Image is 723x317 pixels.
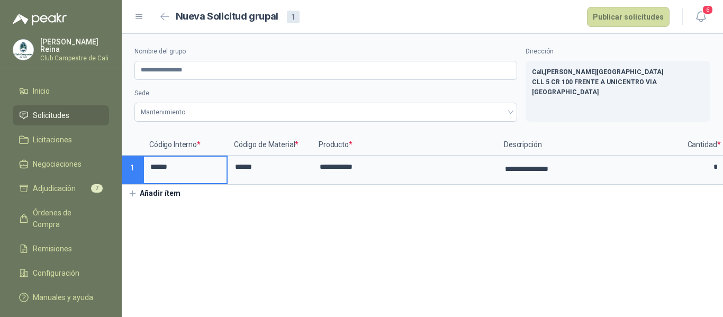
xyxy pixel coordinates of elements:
[91,184,103,193] span: 7
[176,9,278,24] h2: Nueva Solicitud grupal
[134,47,517,57] label: Nombre del grupo
[33,243,72,255] span: Remisiones
[33,183,76,194] span: Adjudicación
[13,105,109,125] a: Solicitudes
[13,239,109,259] a: Remisiones
[122,185,187,203] button: Añadir ítem
[33,292,93,303] span: Manuales y ayuda
[134,88,517,98] label: Sede
[13,81,109,101] a: Inicio
[13,154,109,174] a: Negociaciones
[498,134,683,156] p: Descripción
[13,178,109,198] a: Adjudicación7
[122,156,143,185] p: 1
[13,130,109,150] a: Licitaciones
[587,7,670,27] button: Publicar solicitudes
[143,134,228,156] p: Código Interno
[228,134,312,156] p: Código de Material
[40,38,109,53] p: [PERSON_NAME] Reina
[526,47,710,57] label: Dirección
[33,158,82,170] span: Negociaciones
[33,134,72,146] span: Licitaciones
[13,287,109,307] a: Manuales y ayuda
[287,11,300,23] div: 1
[13,40,33,60] img: Company Logo
[13,203,109,234] a: Órdenes de Compra
[40,55,109,61] p: Club Campestre de Cali
[33,207,99,230] span: Órdenes de Compra
[141,104,511,120] span: Mantenimiento
[702,5,713,15] span: 6
[33,267,79,279] span: Configuración
[13,13,67,25] img: Logo peakr
[691,7,710,26] button: 6
[33,110,69,121] span: Solicitudes
[33,85,50,97] span: Inicio
[532,67,704,77] p: Cali , [PERSON_NAME][GEOGRAPHIC_DATA]
[532,77,704,97] p: CLL 5 CR 100 FRENTE A UNICENTRO VIA [GEOGRAPHIC_DATA]
[312,134,498,156] p: Producto
[13,263,109,283] a: Configuración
